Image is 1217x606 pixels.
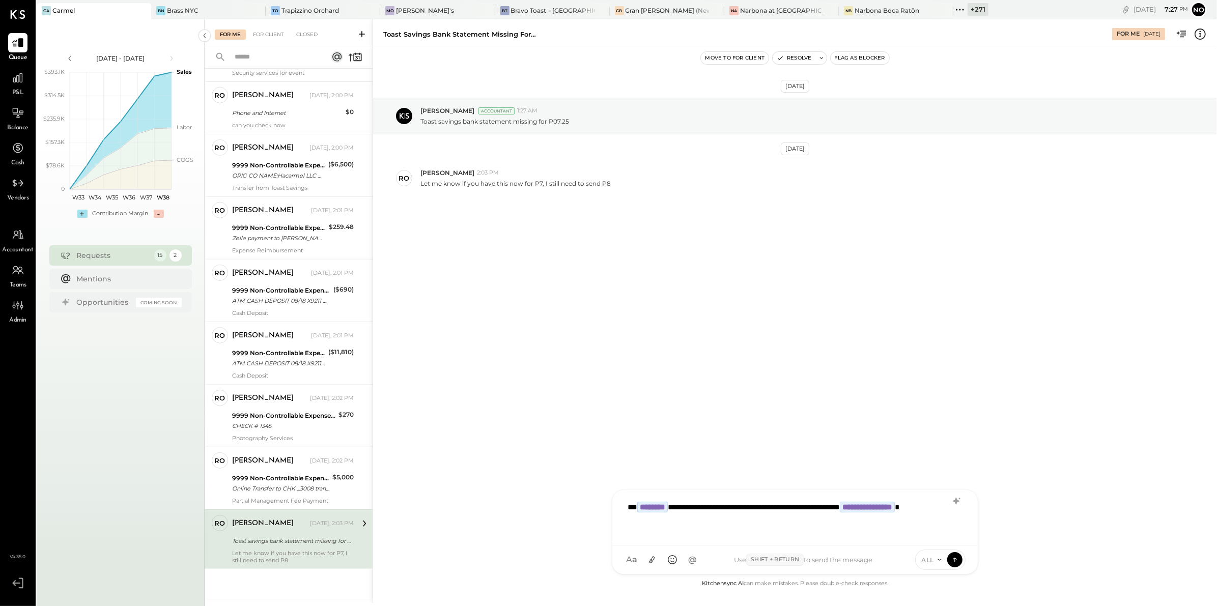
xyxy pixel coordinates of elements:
[311,332,354,340] div: [DATE], 2:01 PM
[52,6,75,15] div: Carmel
[329,222,354,232] div: $259.48
[123,194,135,201] text: W36
[215,393,225,403] div: ro
[1,261,35,290] a: Teams
[310,457,354,465] div: [DATE], 2:02 PM
[420,179,611,188] p: Let me know if you have this now for P7, I still need to send P8
[3,246,34,255] span: Accountant
[232,69,354,76] div: Security services for event
[684,551,702,569] button: @
[399,174,410,183] div: ro
[632,555,637,565] span: a
[42,6,51,15] div: Ca
[232,170,325,181] div: ORIG CO NAME:Hacarmel LLC ORIG ID:XXXXXX8768 DESC DATE: CO ENTRY DESCR:Payment SEC:CCD TRACE#:XXX...
[154,249,166,262] div: 15
[215,456,225,466] div: ro
[1,138,35,168] a: Cash
[156,6,165,15] div: BN
[232,233,326,243] div: Zelle payment to [PERSON_NAME] JPM99blqkejv
[154,210,164,218] div: -
[844,6,853,15] div: NB
[1,174,35,203] a: Vendors
[45,138,65,146] text: $157.3K
[232,497,354,504] div: Partial Management Fee Payment
[232,358,325,368] div: ATM CASH DEPOSIT 08/18 X9211 HEATHERCLIFF RD MALIBU [GEOGRAPHIC_DATA]
[9,53,27,63] span: Queue
[729,6,739,15] div: Na
[232,285,330,296] div: 9999 Non-Controllable Expenses:Other Income and Expenses:To Be Classified
[1121,4,1131,15] div: copy link
[215,268,225,278] div: ro
[338,410,354,420] div: $270
[420,106,474,115] span: [PERSON_NAME]
[1,103,35,133] a: Balance
[77,54,164,63] div: [DATE] - [DATE]
[140,194,152,201] text: W37
[1,33,35,63] a: Queue
[177,156,193,163] text: COGS
[44,68,65,75] text: $393.1K
[232,536,351,546] div: Toast savings bank statement missing for P07.25
[232,91,294,101] div: [PERSON_NAME]
[232,268,294,278] div: [PERSON_NAME]
[689,555,697,565] span: @
[1134,5,1188,14] div: [DATE]
[746,554,804,566] span: Shift + Return
[232,393,294,403] div: [PERSON_NAME]
[1,296,35,325] a: Admin
[1117,30,1140,38] div: For Me
[215,143,225,153] div: ro
[328,347,354,357] div: ($11,810)
[232,456,294,466] div: [PERSON_NAME]
[615,6,624,15] div: GB
[478,107,515,114] div: Accountant
[77,210,88,218] div: +
[106,194,118,201] text: W35
[1,225,35,255] a: Accountant
[7,124,29,133] span: Balance
[215,91,225,100] div: ro
[310,520,354,528] div: [DATE], 2:03 PM
[44,92,65,99] text: $314.5K
[396,6,454,15] div: [PERSON_NAME]'s
[232,473,329,483] div: 9999 Non-Controllable Expenses:Other Income and Expenses:To Be Classified
[311,207,354,215] div: [DATE], 2:01 PM
[232,143,294,153] div: [PERSON_NAME]
[310,394,354,402] div: [DATE], 2:02 PM
[7,194,29,203] span: Vendors
[511,6,595,15] div: Bravo Toast – [GEOGRAPHIC_DATA]
[10,281,26,290] span: Teams
[232,309,354,316] div: Cash Deposit
[702,554,905,566] div: Use to send the message
[781,142,809,155] div: [DATE]
[215,518,225,528] div: ro
[500,6,510,15] div: BT
[622,551,641,569] button: Aa
[248,30,289,40] div: For Client
[232,223,326,233] div: 9999 Non-Controllable Expenses:Other Income and Expenses:To Be Classified
[232,160,325,170] div: 9999 Non-Controllable Expenses:Other Income and Expenses:To Be Classified
[43,115,65,122] text: $235.9K
[346,107,354,117] div: $0
[136,298,182,307] div: Coming Soon
[177,68,192,75] text: Sales
[232,108,343,118] div: Phone and Internet
[46,162,65,169] text: $78.6K
[232,411,335,421] div: 9999 Non-Controllable Expenses:Other Income and Expenses:To Be Classified
[9,316,26,325] span: Admin
[215,331,225,340] div: ro
[11,159,24,168] span: Cash
[232,518,294,529] div: [PERSON_NAME]
[517,107,537,115] span: 1:27 AM
[12,89,24,98] span: P&L
[773,52,815,64] button: Resolve
[232,122,354,129] div: can you check now
[922,556,935,564] span: ALL
[93,210,149,218] div: Contribution Margin
[232,550,354,564] div: Let me know if you have this now for P7, I still need to send P8
[77,274,177,284] div: Mentions
[89,194,102,201] text: W34
[332,472,354,482] div: $5,000
[232,184,354,191] div: Transfer from Toast Savings
[232,421,335,431] div: CHECK # 1345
